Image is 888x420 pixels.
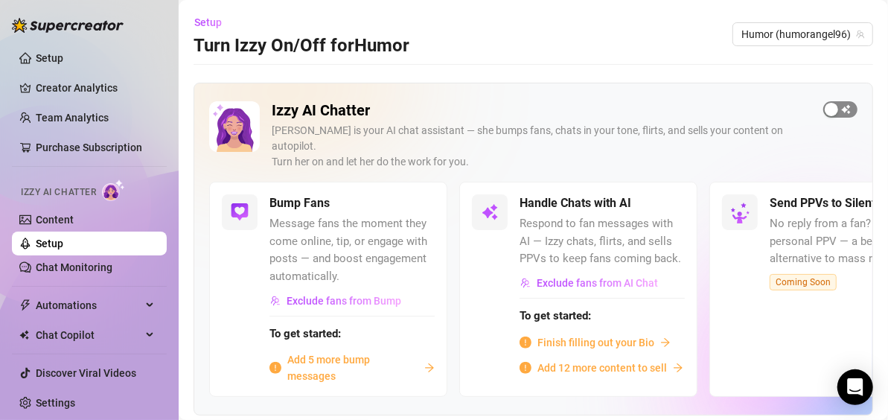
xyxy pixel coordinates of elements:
[209,101,260,152] img: Izzy AI Chatter
[269,215,435,285] span: Message fans the moment they come online, tip, or engage with posts — and boost engagement automa...
[270,296,281,306] img: svg%3e
[520,271,659,295] button: Exclude fans from AI Chat
[520,278,531,288] img: svg%3e
[520,337,531,349] span: info-circle
[837,369,873,405] div: Open Intercom Messenger
[36,214,74,226] a: Content
[537,360,667,376] span: Add 12 more content to sell
[36,261,112,273] a: Chat Monitoring
[194,34,409,58] h3: Turn Izzy On/Off for Humor
[36,141,142,153] a: Purchase Subscription
[741,23,864,45] span: Humor (humorangel96)
[520,309,591,322] strong: To get started:
[660,337,671,348] span: arrow-right
[36,397,75,409] a: Settings
[21,185,96,200] span: Izzy AI Chatter
[269,362,281,374] span: info-circle
[194,16,222,28] span: Setup
[520,215,685,268] span: Respond to fan messages with AI — Izzy chats, flirts, and sells PPVs to keep fans coming back.
[36,367,136,379] a: Discover Viral Videos
[36,112,109,124] a: Team Analytics
[481,203,499,221] img: svg%3e
[537,334,654,351] span: Finish filling out your Bio
[269,194,330,212] h5: Bump Fans
[272,123,811,170] div: [PERSON_NAME] is your AI chat assistant — she bumps fans, chats in your tone, flirts, and sells y...
[424,363,435,373] span: arrow-right
[537,277,658,289] span: Exclude fans from AI Chat
[36,323,141,347] span: Chat Copilot
[12,18,124,33] img: logo-BBDzfeDw.svg
[287,351,418,384] span: Add 5 more bump messages
[36,238,63,249] a: Setup
[231,203,249,221] img: svg%3e
[19,330,29,340] img: Chat Copilot
[520,194,631,212] h5: Handle Chats with AI
[856,30,865,39] span: team
[287,295,401,307] span: Exclude fans from Bump
[194,10,234,34] button: Setup
[269,327,341,340] strong: To get started:
[673,363,683,373] span: arrow-right
[272,101,811,120] h2: Izzy AI Chatter
[520,362,531,374] span: info-circle
[36,76,155,100] a: Creator Analytics
[36,293,141,317] span: Automations
[102,179,125,201] img: AI Chatter
[19,299,31,311] span: thunderbolt
[730,203,754,226] img: silent-fans-ppv-o-N6Mmdf.svg
[269,289,402,313] button: Exclude fans from Bump
[770,274,837,290] span: Coming Soon
[36,52,63,64] a: Setup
